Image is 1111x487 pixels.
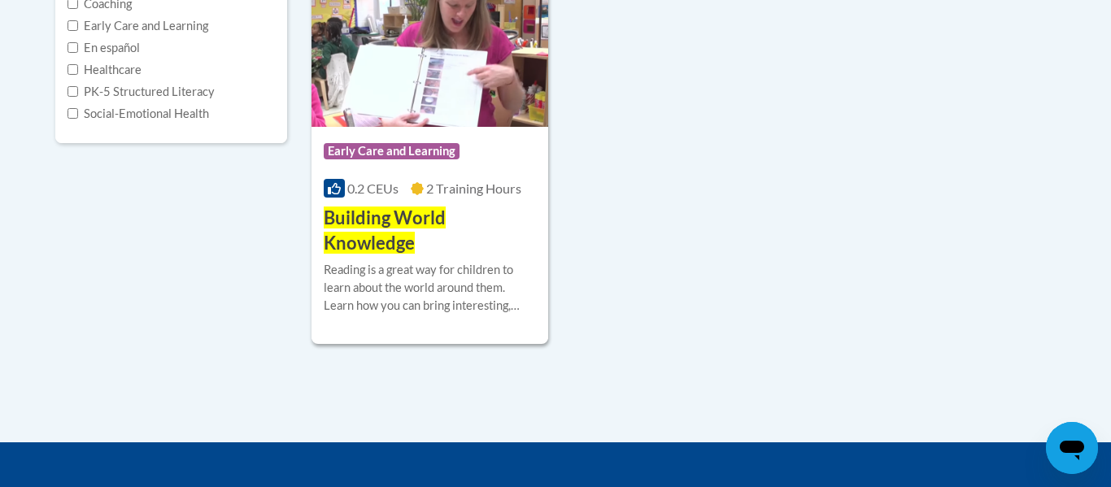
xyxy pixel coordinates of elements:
[426,180,521,196] span: 2 Training Hours
[68,83,215,101] label: PK-5 Structured Literacy
[68,20,78,31] input: Checkbox for Options
[324,261,536,315] div: Reading is a great way for children to learn about the world around them. Learn how you can bring...
[324,143,460,159] span: Early Care and Learning
[324,207,446,254] span: Building World Knowledge
[1046,422,1098,474] iframe: Button to launch messaging window
[68,42,78,53] input: Checkbox for Options
[68,105,209,123] label: Social-Emotional Health
[68,64,78,75] input: Checkbox for Options
[68,17,208,35] label: Early Care and Learning
[68,39,140,57] label: En español
[68,108,78,119] input: Checkbox for Options
[347,180,399,196] span: 0.2 CEUs
[68,61,142,79] label: Healthcare
[68,86,78,97] input: Checkbox for Options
